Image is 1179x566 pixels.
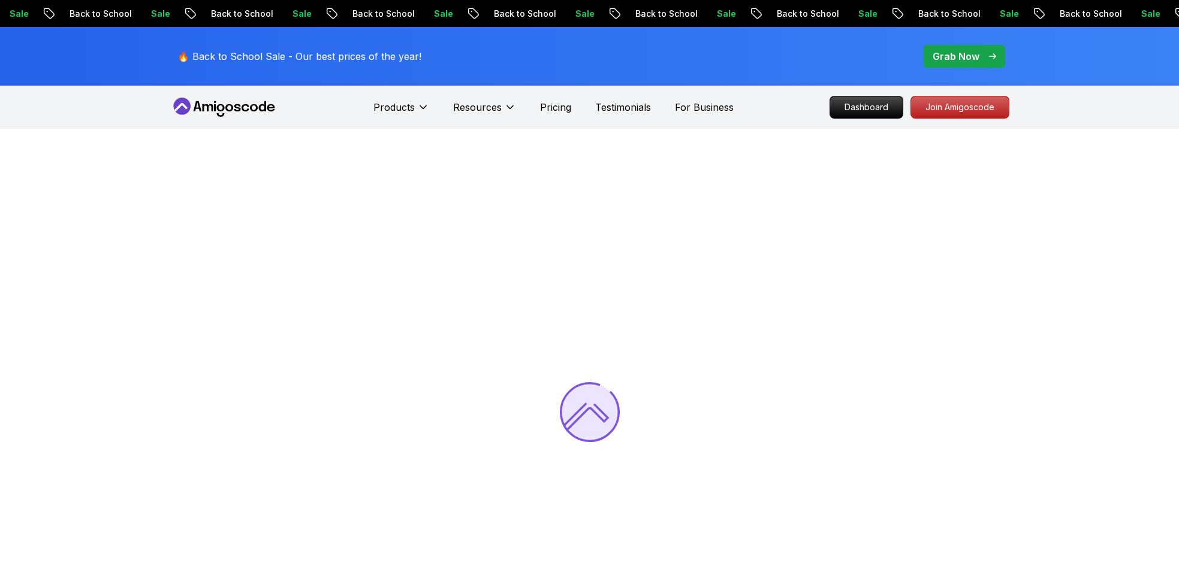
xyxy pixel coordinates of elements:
[909,8,990,20] p: Back to School
[60,8,141,20] p: Back to School
[283,8,321,20] p: Sale
[675,100,734,114] a: For Business
[566,8,604,20] p: Sale
[1050,8,1132,20] p: Back to School
[911,96,1009,118] p: Join Amigoscode
[177,49,421,63] p: 🔥 Back to School Sale - Our best prices of the year!
[910,96,1009,119] a: Join Amigoscode
[484,8,566,20] p: Back to School
[595,100,651,114] a: Testimonials
[373,100,429,124] button: Products
[540,100,571,114] a: Pricing
[1132,8,1170,20] p: Sale
[707,8,746,20] p: Sale
[626,8,707,20] p: Back to School
[849,8,887,20] p: Sale
[933,49,979,63] p: Grab Now
[830,96,903,118] p: Dashboard
[424,8,463,20] p: Sale
[141,8,180,20] p: Sale
[343,8,424,20] p: Back to School
[201,8,283,20] p: Back to School
[990,8,1029,20] p: Sale
[373,100,415,114] p: Products
[830,96,903,119] a: Dashboard
[453,100,516,124] button: Resources
[453,100,502,114] p: Resources
[767,8,849,20] p: Back to School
